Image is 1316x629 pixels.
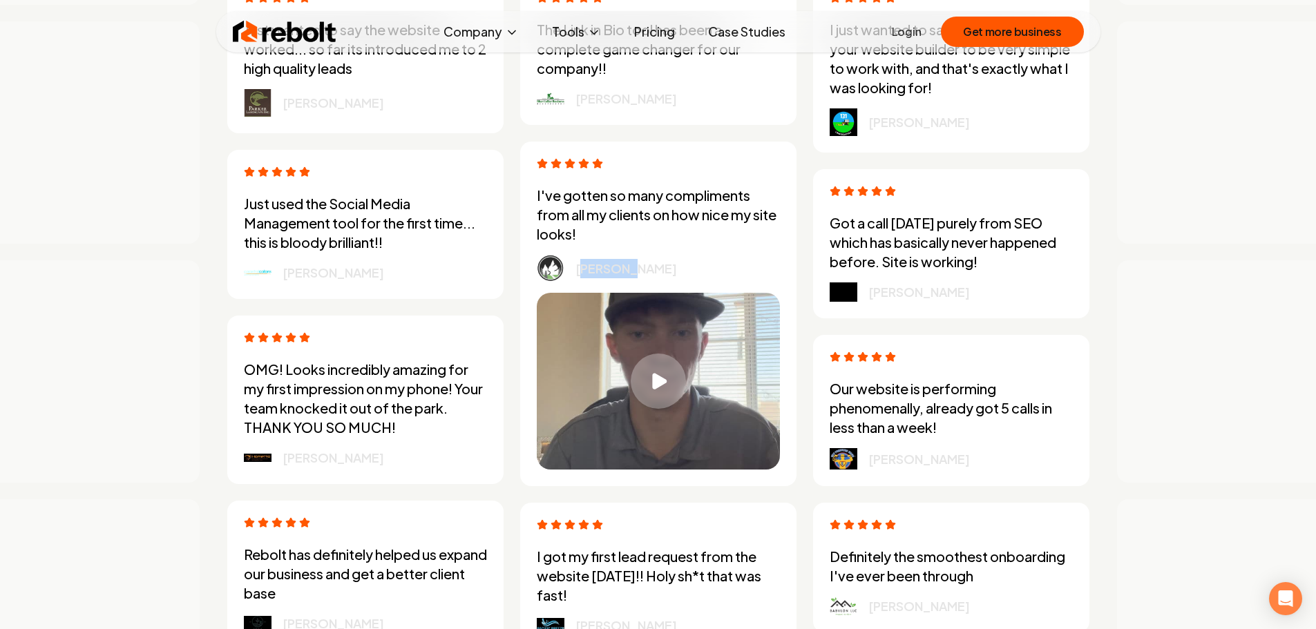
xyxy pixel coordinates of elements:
a: Login [892,23,922,40]
button: Tools [541,18,612,46]
img: logo [537,93,564,105]
img: logo [830,108,857,136]
img: logo [244,269,271,276]
p: [PERSON_NAME] [283,448,384,467]
p: [PERSON_NAME] [868,282,970,302]
img: logo [537,255,564,282]
p: Definitely the smoothest onboarding I've ever been through [830,547,1073,586]
a: Pricing [623,18,686,46]
p: Got a call [DATE] purely from SEO which has basically never happened before. Site is working! [830,213,1073,271]
p: I just wanted to say that I've found your website builder to be very simple to work with, and tha... [830,20,1073,97]
p: OMG! Looks incredibly amazing for my first impression on my phone! Your team knocked it out of th... [244,360,487,437]
p: I got my first lead request from the website [DATE]!! Holy sh*t that was fast! [537,547,780,605]
img: logo [830,282,857,302]
p: [PERSON_NAME] [575,89,677,108]
img: logo [244,454,271,462]
p: Rebolt has definitely helped us expand our business and get a better client base [244,545,487,603]
p: I've gotten so many compliments from all my clients on how nice my site looks! [537,186,780,244]
p: Just used the Social Media Management tool for the first time... this is bloody brilliant!! [244,194,487,252]
div: Open Intercom Messenger [1269,582,1302,615]
p: [PERSON_NAME] [283,93,384,113]
img: logo [830,597,857,616]
img: logo [244,89,271,117]
button: Play video [537,293,780,470]
button: Get more business [941,17,1083,47]
p: [PERSON_NAME] [283,263,384,282]
p: [PERSON_NAME] [868,597,970,616]
p: [PERSON_NAME] [868,113,970,132]
p: Our website is performing phenomenally, already got 5 calls in less than a week! [830,379,1073,437]
button: Company [432,18,530,46]
p: [PERSON_NAME] [575,259,677,278]
p: [PERSON_NAME] [868,449,970,469]
a: Case Studies [697,18,797,46]
img: logo [830,448,857,470]
img: Rebolt Logo [233,18,336,46]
